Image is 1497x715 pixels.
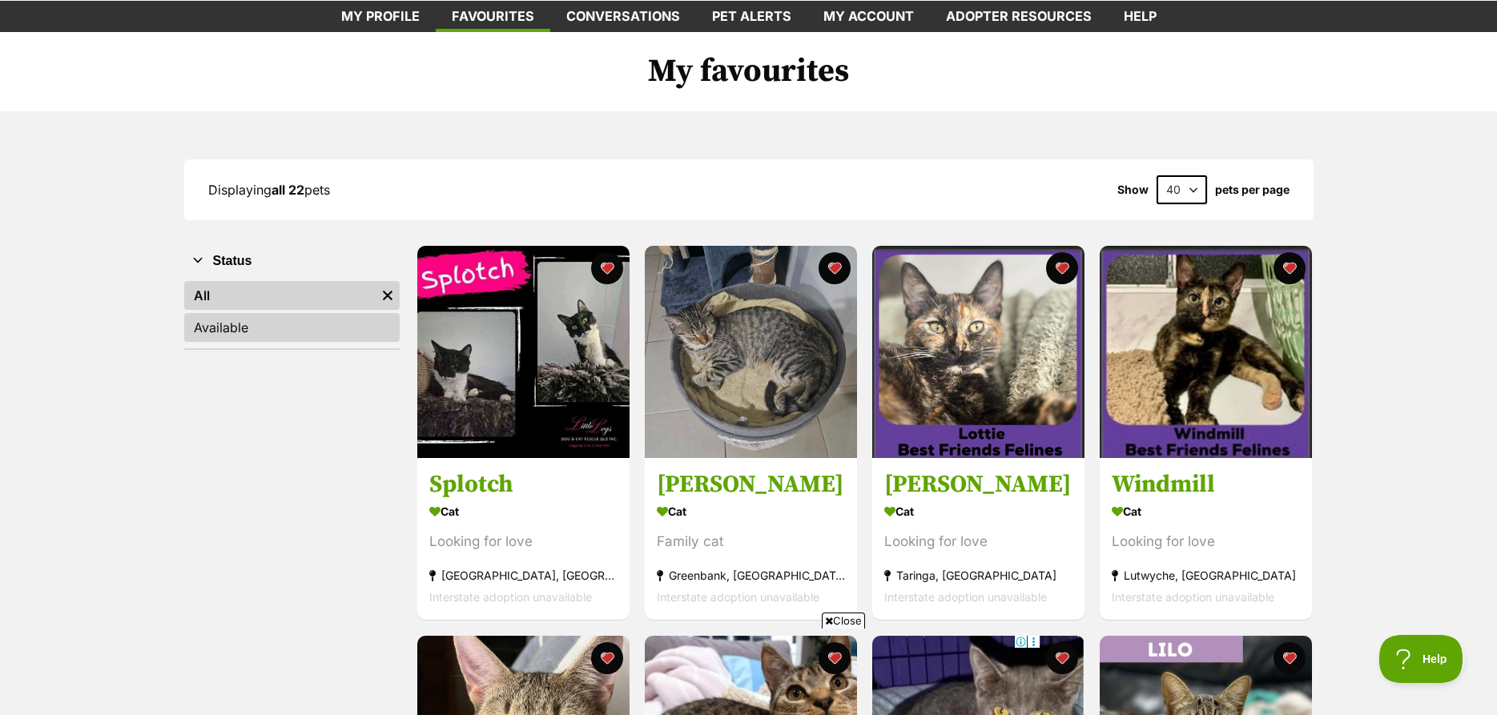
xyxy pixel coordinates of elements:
[1112,565,1300,587] div: Lutwyche, [GEOGRAPHIC_DATA]
[184,313,400,342] a: Available
[884,470,1072,500] h3: [PERSON_NAME]
[645,246,857,458] img: Frankie
[457,635,1040,707] iframe: Advertisement
[1112,470,1300,500] h3: Windmill
[807,1,930,32] a: My account
[696,1,807,32] a: Pet alerts
[1100,458,1312,621] a: Windmill Cat Looking for love Lutwyche, [GEOGRAPHIC_DATA] Interstate adoption unavailable favourite
[930,1,1108,32] a: Adopter resources
[550,1,696,32] a: conversations
[884,500,1072,524] div: Cat
[657,591,819,605] span: Interstate adoption unavailable
[1112,591,1274,605] span: Interstate adoption unavailable
[872,246,1085,458] img: Lottie
[657,500,845,524] div: Cat
[884,565,1072,587] div: Taringa, [GEOGRAPHIC_DATA]
[657,532,845,553] div: Family cat
[208,182,330,198] span: Displaying pets
[1112,500,1300,524] div: Cat
[325,1,436,32] a: My profile
[436,1,550,32] a: Favourites
[429,500,618,524] div: Cat
[822,613,865,629] span: Close
[1274,642,1306,674] button: favourite
[591,252,623,284] button: favourite
[429,470,618,500] h3: Splotch
[884,591,1047,605] span: Interstate adoption unavailable
[184,278,400,348] div: Status
[1046,252,1078,284] button: favourite
[872,458,1085,621] a: [PERSON_NAME] Cat Looking for love Taringa, [GEOGRAPHIC_DATA] Interstate adoption unavailable fav...
[1112,532,1300,553] div: Looking for love
[417,458,630,621] a: Splotch Cat Looking for love [GEOGRAPHIC_DATA], [GEOGRAPHIC_DATA] Interstate adoption unavailable...
[657,565,845,587] div: Greenbank, [GEOGRAPHIC_DATA]
[1046,642,1078,674] button: favourite
[645,458,857,621] a: [PERSON_NAME] Cat Family cat Greenbank, [GEOGRAPHIC_DATA] Interstate adoption unavailable favourite
[184,251,400,271] button: Status
[376,281,400,310] a: Remove filter
[884,532,1072,553] div: Looking for love
[819,252,851,284] button: favourite
[429,565,618,587] div: [GEOGRAPHIC_DATA], [GEOGRAPHIC_DATA]
[1100,246,1312,458] img: Windmill
[272,182,304,198] strong: all 22
[1108,1,1173,32] a: Help
[1215,183,1290,196] label: pets per page
[1117,183,1149,196] span: Show
[184,281,376,310] a: All
[417,246,630,458] img: Splotch
[1379,635,1465,683] iframe: Help Scout Beacon - Open
[429,532,618,553] div: Looking for love
[657,470,845,500] h3: [PERSON_NAME]
[429,591,592,605] span: Interstate adoption unavailable
[1274,252,1306,284] button: favourite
